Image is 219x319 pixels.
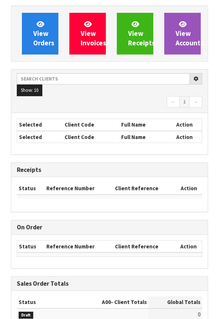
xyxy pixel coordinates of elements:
button: Show: 10 [17,85,42,96]
th: Reference Number [45,241,113,252]
th: Full Name [119,119,168,131]
a: ViewOrders [22,13,58,55]
input: Search clients [17,73,190,85]
th: Action [168,131,202,143]
th: Status [17,296,78,308]
a: ViewInvoices [69,13,106,55]
th: Action [176,183,202,194]
th: Client Reference [113,241,175,252]
a: ViewReceipts [117,13,153,55]
a: → [189,96,202,108]
span: View Orders [33,20,54,47]
span: Draft [19,312,33,319]
th: Action [175,241,202,252]
th: Client Code [63,119,120,131]
th: Selected [17,119,63,131]
h3: Receipts [17,166,202,173]
th: Client Code [63,131,120,143]
th: Selected [17,131,63,143]
th: Action [168,119,202,131]
a: 1 [179,96,190,108]
a: ← [167,96,180,108]
span: View Invoices [81,20,106,47]
span: View Accounts [176,20,204,47]
span: A00 [102,299,111,305]
th: Full Name [119,131,168,143]
nav: Page navigation [17,96,202,109]
th: Status [17,183,45,194]
h3: Sales Order Totals [17,280,202,287]
th: - Client Totals [78,296,149,308]
a: ViewAccounts [164,13,201,55]
span: 0 [198,311,200,318]
th: Client Reference [113,183,176,194]
th: Global Totals [149,296,202,308]
span: View Receipts [128,20,155,47]
h3: On Order [17,224,202,231]
th: Reference Number [45,183,113,194]
th: Status [17,241,45,252]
